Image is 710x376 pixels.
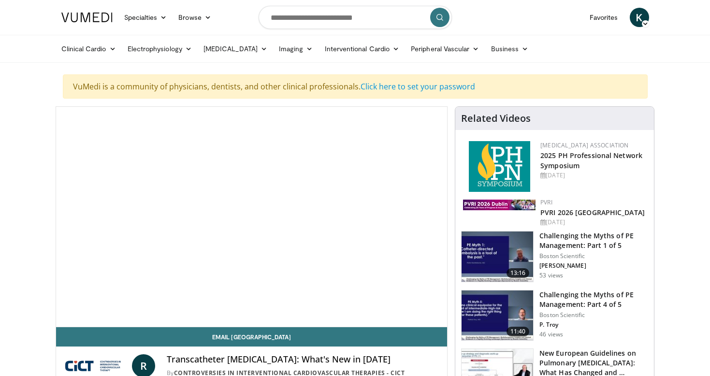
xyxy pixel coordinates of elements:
[361,81,475,92] a: Click here to set your password
[540,141,628,149] a: [MEDICAL_DATA] Association
[61,13,113,22] img: VuMedi Logo
[584,8,624,27] a: Favorites
[319,39,406,58] a: Interventional Cardio
[198,39,273,58] a: [MEDICAL_DATA]
[539,231,648,250] h3: Challenging the Myths of PE Management: Part 1 of 5
[461,231,648,282] a: 13:16 Challenging the Myths of PE Management: Part 1 of 5 Boston Scientific [PERSON_NAME] 53 views
[539,252,648,260] p: Boston Scientific
[56,107,448,327] video-js: Video Player
[540,218,646,227] div: [DATE]
[539,290,648,309] h3: Challenging the Myths of PE Management: Part 4 of 5
[167,354,439,365] h4: Transcatheter [MEDICAL_DATA]: What's New in [DATE]
[540,151,642,170] a: 2025 PH Professional Network Symposium
[173,8,217,27] a: Browse
[469,141,530,192] img: c6978fc0-1052-4d4b-8a9d-7956bb1c539c.png.150x105_q85_autocrop_double_scale_upscale_version-0.2.png
[461,290,648,341] a: 11:40 Challenging the Myths of PE Management: Part 4 of 5 Boston Scientific P. Troy 46 views
[540,198,552,206] a: PVRI
[273,39,319,58] a: Imaging
[122,39,198,58] a: Electrophysiology
[461,113,531,124] h4: Related Videos
[259,6,452,29] input: Search topics, interventions
[56,327,448,347] a: Email [GEOGRAPHIC_DATA]
[630,8,649,27] a: K
[539,272,563,279] p: 53 views
[463,200,536,210] img: 33783847-ac93-4ca7-89f8-ccbd48ec16ca.webp.150x105_q85_autocrop_double_scale_upscale_version-0.2.jpg
[118,8,173,27] a: Specialties
[539,262,648,270] p: [PERSON_NAME]
[507,268,530,278] span: 13:16
[485,39,535,58] a: Business
[539,321,648,329] p: P. Troy
[539,311,648,319] p: Boston Scientific
[540,208,645,217] a: PVRI 2026 [GEOGRAPHIC_DATA]
[462,231,533,282] img: 098efa87-ceca-4c8a-b8c3-1b83f50c5bf2.150x105_q85_crop-smart_upscale.jpg
[63,74,648,99] div: VuMedi is a community of physicians, dentists, and other clinical professionals.
[507,327,530,336] span: 11:40
[56,39,122,58] a: Clinical Cardio
[462,290,533,341] img: d5b042fb-44bd-4213-87e0-b0808e5010e8.150x105_q85_crop-smart_upscale.jpg
[540,171,646,180] div: [DATE]
[405,39,485,58] a: Peripheral Vascular
[539,331,563,338] p: 46 views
